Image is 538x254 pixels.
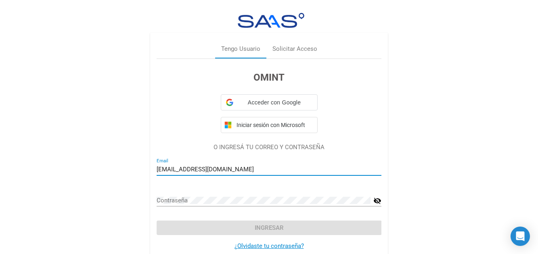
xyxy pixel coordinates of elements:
button: Iniciar sesión con Microsoft [221,117,318,133]
p: O INGRESÁ TU CORREO Y CONTRASEÑA [157,143,381,152]
div: Solicitar Acceso [272,44,317,54]
span: Iniciar sesión con Microsoft [235,122,314,128]
div: Tengo Usuario [221,44,260,54]
span: Acceder con Google [237,98,312,107]
div: Open Intercom Messenger [511,227,530,246]
span: Ingresar [255,224,284,231]
button: Ingresar [157,221,381,235]
a: ¿Olvidaste tu contraseña? [234,242,304,250]
div: Acceder con Google [221,94,318,110]
mat-icon: visibility_off [373,196,381,206]
h3: OMINT [157,70,381,85]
